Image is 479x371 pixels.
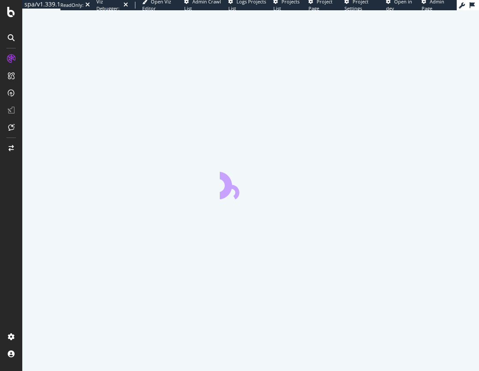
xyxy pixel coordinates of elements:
div: ReadOnly: [60,2,84,9]
div: animation [220,168,281,199]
